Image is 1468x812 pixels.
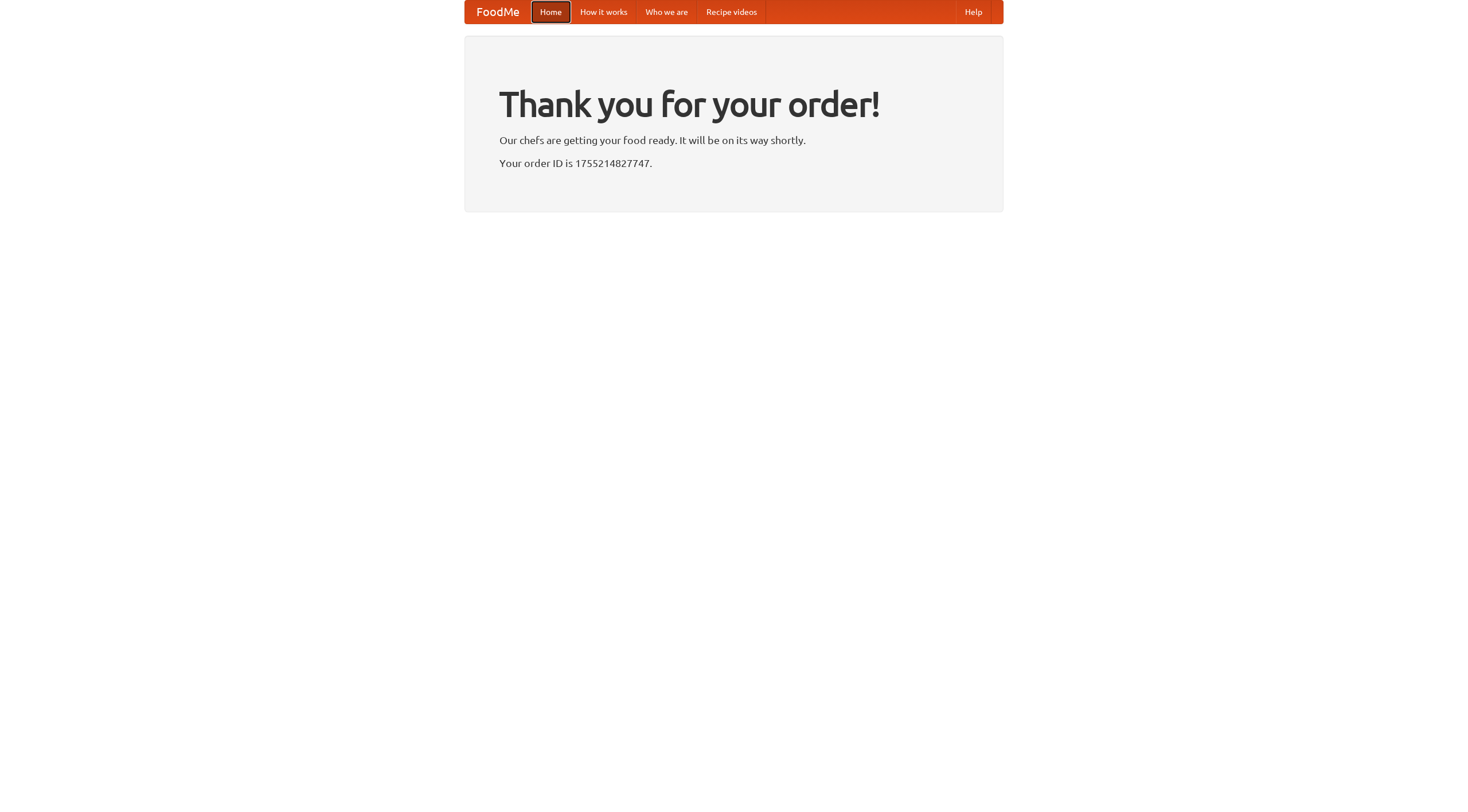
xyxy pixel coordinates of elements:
[499,76,969,131] h1: Thank you for your order!
[571,1,637,24] a: How it works
[697,1,766,24] a: Recipe videos
[637,1,697,24] a: Who we are
[499,131,969,149] p: Our chefs are getting your food ready. It will be on its way shortly.
[531,1,571,24] a: Home
[956,1,991,24] a: Help
[465,1,531,24] a: FoodMe
[499,154,969,172] p: Your order ID is 1755214827747.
